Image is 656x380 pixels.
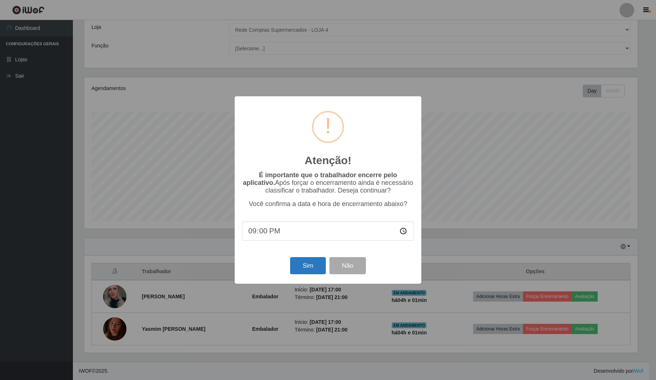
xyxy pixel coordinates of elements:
[329,257,366,274] button: Não
[243,171,397,186] b: É importante que o trabalhador encerre pelo aplicativo.
[242,171,414,194] p: Após forçar o encerramento ainda é necessário classificar o trabalhador. Deseja continuar?
[305,154,351,167] h2: Atenção!
[242,200,414,208] p: Você confirma a data e hora de encerramento abaixo?
[290,257,325,274] button: Sim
